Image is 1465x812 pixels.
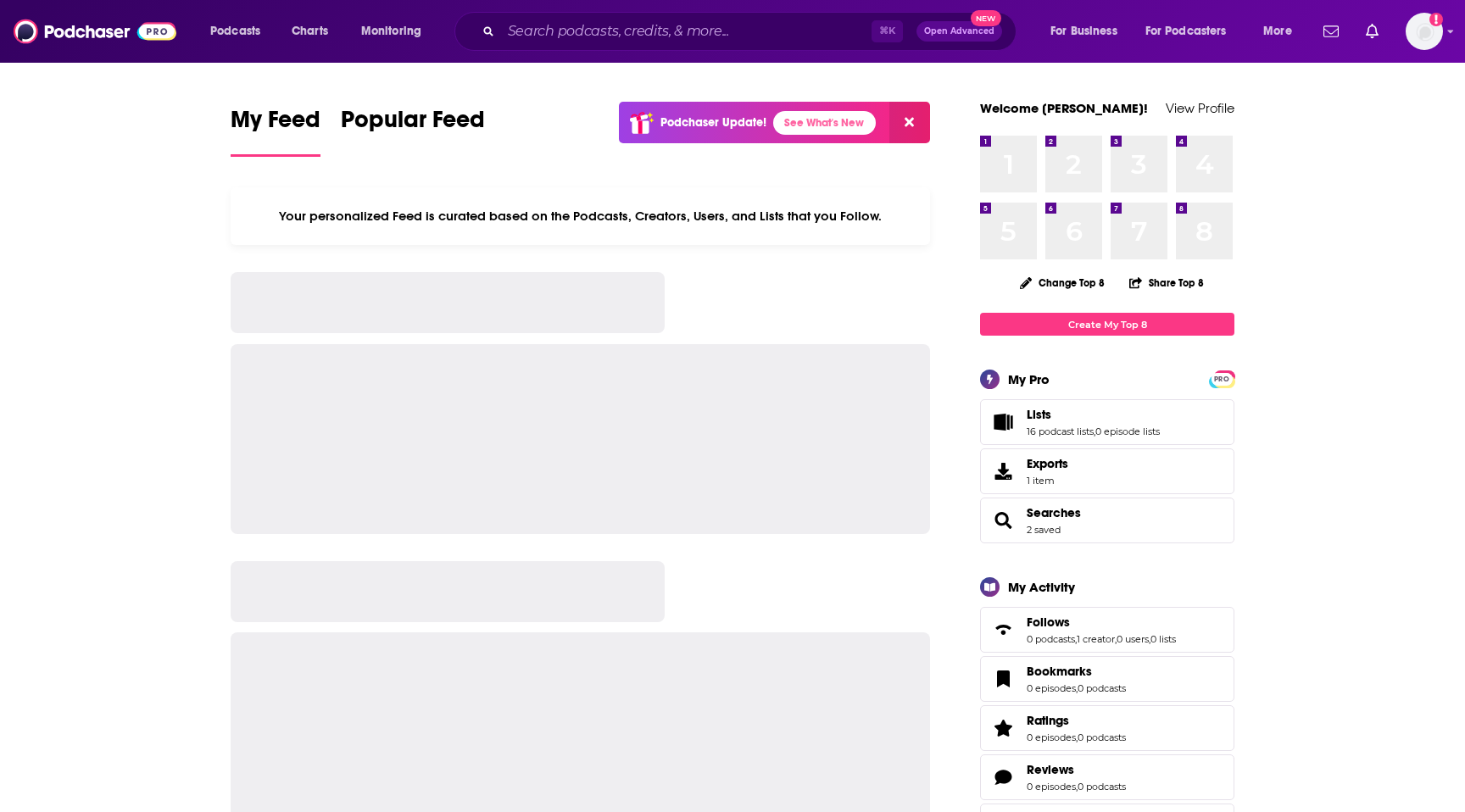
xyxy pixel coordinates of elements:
span: , [1115,633,1117,645]
svg: Add a profile image [1429,13,1443,26]
span: Reviews [1027,762,1074,777]
span: More [1263,19,1292,43]
span: Ratings [980,705,1234,751]
button: Show profile menu [1406,13,1443,50]
a: 2 saved [1027,524,1061,536]
a: Bookmarks [1027,664,1126,679]
a: Reviews [1027,762,1126,777]
img: Podchaser - Follow, Share and Rate Podcasts [14,15,176,47]
a: 0 episodes [1027,682,1076,694]
a: 0 episodes [1027,731,1076,743]
a: 0 podcasts [1078,781,1126,793]
span: Charts [292,19,328,43]
a: Ratings [1027,713,1126,728]
a: 0 podcasts [1078,682,1126,694]
p: Podchaser Update! [660,115,766,130]
div: Search podcasts, credits, & more... [471,12,1033,51]
a: Charts [281,18,338,45]
span: New [971,10,1001,26]
button: open menu [1251,18,1313,45]
img: User Profile [1406,13,1443,50]
a: 1 creator [1077,633,1115,645]
span: Searches [980,498,1234,543]
button: Open AdvancedNew [916,21,1002,42]
a: Follows [1027,615,1176,630]
a: Searches [986,509,1020,532]
a: View Profile [1166,100,1234,116]
span: , [1076,731,1078,743]
a: Lists [986,410,1020,434]
a: 0 episodes [1027,781,1076,793]
a: 0 podcasts [1078,731,1126,743]
span: , [1149,633,1150,645]
span: Open Advanced [924,27,994,36]
span: Ratings [1027,713,1069,728]
span: Exports [1027,456,1068,471]
button: open menu [1134,18,1251,45]
a: 0 episode lists [1095,425,1160,437]
div: My Pro [1008,371,1050,387]
a: Reviews [986,765,1020,789]
button: open menu [349,18,443,45]
button: Share Top 8 [1128,266,1205,299]
span: Reviews [980,754,1234,800]
div: My Activity [1008,579,1075,595]
span: My Feed [231,105,320,144]
a: Bookmarks [986,667,1020,691]
a: See What's New [773,111,876,135]
span: , [1075,633,1077,645]
a: PRO [1212,372,1232,385]
button: Change Top 8 [1010,272,1115,293]
button: open menu [1039,18,1139,45]
a: Show notifications dropdown [1317,17,1345,46]
span: For Business [1050,19,1117,43]
a: Create My Top 8 [980,313,1234,336]
span: Logged in as cduhigg [1406,13,1443,50]
a: Popular Feed [341,105,485,157]
span: Follows [1027,615,1070,630]
a: 16 podcast lists [1027,425,1094,437]
span: Exports [986,459,1020,483]
a: 0 users [1117,633,1149,645]
span: Lists [980,399,1234,445]
span: Popular Feed [341,105,485,144]
span: 1 item [1027,475,1068,487]
span: Bookmarks [1027,664,1092,679]
button: open menu [198,18,282,45]
span: Follows [980,607,1234,653]
a: 0 lists [1150,633,1176,645]
a: Searches [1027,505,1081,520]
a: Welcome [PERSON_NAME]! [980,100,1148,116]
span: , [1076,682,1078,694]
div: Your personalized Feed is curated based on the Podcasts, Creators, Users, and Lists that you Follow. [231,187,930,245]
a: Follows [986,618,1020,642]
a: Lists [1027,407,1160,422]
span: For Podcasters [1145,19,1227,43]
span: ⌘ K [872,20,903,42]
span: Podcasts [210,19,260,43]
a: Exports [980,448,1234,494]
span: , [1076,781,1078,793]
a: My Feed [231,105,320,157]
span: , [1094,425,1095,437]
input: Search podcasts, credits, & more... [501,18,872,45]
a: 0 podcasts [1027,633,1075,645]
span: PRO [1212,373,1232,386]
a: Ratings [986,716,1020,740]
span: Monitoring [361,19,421,43]
span: Lists [1027,407,1051,422]
span: Bookmarks [980,656,1234,702]
a: Show notifications dropdown [1359,17,1385,46]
